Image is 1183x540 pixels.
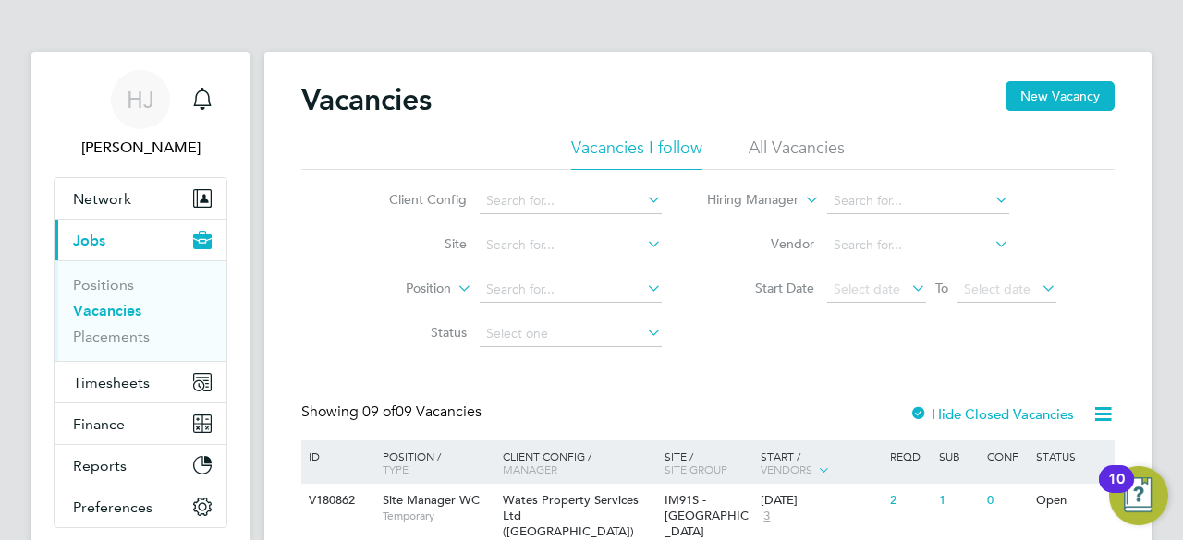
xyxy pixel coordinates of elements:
div: Jobs [55,260,226,361]
div: V180862 [304,484,369,518]
div: Position / [369,440,498,485]
div: Status [1031,440,1112,472]
span: Select date [834,281,900,297]
div: ID [304,440,369,472]
button: Timesheets [55,362,226,402]
h2: Vacancies [301,81,432,118]
input: Search for... [480,233,662,258]
input: Select one [480,321,662,347]
input: Search for... [827,188,1009,214]
label: Start Date [708,280,814,296]
button: Network [55,178,226,219]
a: Vacancies [73,302,141,319]
span: Select date [964,281,1031,297]
span: Site Manager WC [383,492,480,508]
label: Site [360,235,467,252]
span: Holly Jones [54,137,227,159]
span: Site Group [665,462,727,476]
div: Open [1031,484,1112,518]
span: Jobs [73,232,105,249]
span: To [930,276,954,300]
label: Vendor [708,235,814,252]
label: Hide Closed Vacancies [909,405,1074,423]
label: Client Config [360,191,467,208]
button: Reports [55,445,226,486]
div: Conf [982,440,1031,472]
div: Start / [756,440,885,486]
div: 1 [934,484,982,518]
div: Reqd [885,440,933,472]
li: Vacancies I follow [571,137,702,170]
div: [DATE] [761,493,881,509]
a: Positions [73,276,134,294]
button: Open Resource Center, 10 new notifications [1109,466,1168,525]
a: Placements [73,328,150,345]
span: Finance [73,415,125,433]
label: Position [345,280,451,298]
button: Finance [55,403,226,444]
div: 10 [1108,479,1125,503]
span: 09 Vacancies [362,402,482,421]
label: Status [360,324,467,341]
span: Preferences [73,498,152,516]
span: 3 [761,509,773,524]
input: Search for... [480,277,662,303]
span: Timesheets [73,374,150,391]
div: Showing [301,402,485,422]
div: Site / [660,440,757,485]
div: 0 [982,484,1031,518]
button: Jobs [55,220,226,260]
span: Type [383,462,409,476]
span: Network [73,190,131,208]
div: Sub [934,440,982,472]
div: 2 [885,484,933,518]
input: Search for... [480,188,662,214]
span: Wates Property Services Ltd ([GEOGRAPHIC_DATA]) [503,492,639,539]
button: New Vacancy [1006,81,1115,111]
button: Preferences [55,486,226,527]
li: All Vacancies [749,137,845,170]
input: Search for... [827,233,1009,258]
a: HJ[PERSON_NAME] [54,70,227,159]
label: Hiring Manager [692,191,799,210]
span: Temporary [383,509,494,523]
span: IM91S - [GEOGRAPHIC_DATA] [665,492,749,539]
span: 09 of [362,402,396,421]
span: Reports [73,457,127,474]
span: Manager [503,462,557,476]
span: HJ [127,88,154,112]
div: Client Config / [498,440,660,485]
span: Vendors [761,462,812,476]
